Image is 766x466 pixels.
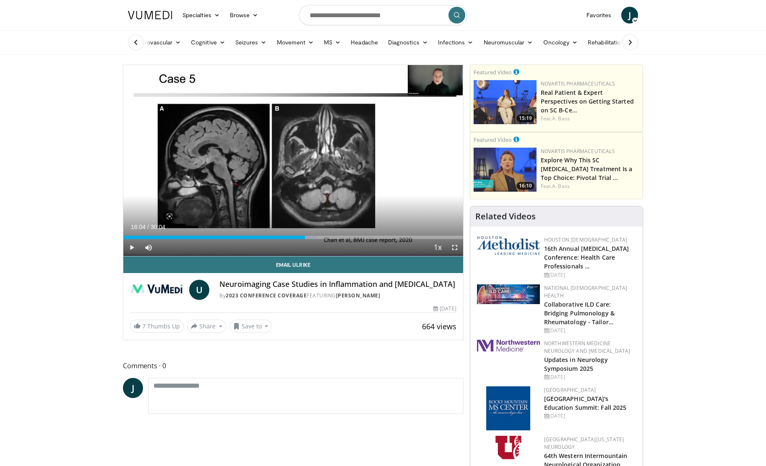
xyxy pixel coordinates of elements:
[474,136,512,143] small: Featured Video
[544,327,636,334] div: [DATE]
[189,280,209,300] a: U
[147,224,149,230] span: /
[541,89,634,114] a: Real Patient & Expert Perspectives on Getting Started on SC B-Ce…
[581,7,616,23] a: Favorites
[123,360,464,371] span: Comments 0
[177,7,225,23] a: Specialties
[225,7,263,23] a: Browse
[544,236,627,243] a: Houston [DEMOGRAPHIC_DATA]
[474,68,512,76] small: Featured Video
[123,239,140,256] button: Play
[477,340,540,351] img: 2a462fb6-9365-492a-ac79-3166a6f924d8.png.150x105_q85_autocrop_double_scale_upscale_version-0.2.jpg
[433,305,456,312] div: [DATE]
[475,211,536,221] h4: Related Videos
[123,378,143,398] a: J
[474,148,537,192] a: 16:10
[186,34,230,51] a: Cognitive
[336,292,380,299] a: [PERSON_NAME]
[226,292,307,299] a: 2023 Conference Coverage
[130,280,186,300] img: 2023 Conference Coverage
[272,34,319,51] a: Movement
[544,300,615,326] a: Collaborative ILD Care: Bridging Pulmonology & Rheumatology - Tailor…
[123,256,463,273] a: Email Ulrike
[544,373,636,381] div: [DATE]
[544,245,629,270] a: 16th Annual [MEDICAL_DATA] Conference: Health Care Professionals …
[477,236,540,255] img: 5e4488cc-e109-4a4e-9fd9-73bb9237ee91.png.150x105_q85_autocrop_double_scale_upscale_version-0.2.png
[446,239,463,256] button: Fullscreen
[151,224,165,230] span: 30:04
[229,320,272,333] button: Save to
[187,320,226,333] button: Share
[422,321,456,331] span: 664 views
[516,182,534,190] span: 16:10
[346,34,383,51] a: Headache
[479,34,538,51] a: Neuromuscular
[516,115,534,122] span: 15:19
[219,292,456,299] div: By FEATURING
[541,182,639,190] div: Feat.
[544,271,636,279] div: [DATE]
[131,224,146,230] span: 16:04
[130,320,184,333] a: 7 Thumbs Up
[544,436,624,450] a: [GEOGRAPHIC_DATA][US_STATE] Neurology
[319,34,346,51] a: MS
[123,65,463,256] video-js: Video Player
[552,182,570,190] a: A. Bass
[538,34,583,51] a: Oncology
[544,412,636,420] div: [DATE]
[541,156,633,182] a: Explore Why This SC [MEDICAL_DATA] Treatment Is a Top Choice: Pivotal Trial …
[433,34,479,51] a: Infections
[430,239,446,256] button: Playback Rate
[123,236,463,239] div: Progress Bar
[544,395,627,411] a: [GEOGRAPHIC_DATA]'s Education Summit: Fall 2025
[474,80,537,124] img: 2bf30652-7ca6-4be0-8f92-973f220a5948.png.150x105_q85_crop-smart_upscale.png
[142,322,146,330] span: 7
[541,80,615,87] a: Novartis Pharmaceuticals
[128,11,172,19] img: VuMedi Logo
[541,115,639,122] div: Feat.
[544,356,608,372] a: Updates in Neurology Symposium 2025
[544,284,628,299] a: National [DEMOGRAPHIC_DATA] Health
[552,115,570,122] a: A. Bass
[541,148,615,155] a: Novartis Pharmaceuticals
[123,34,186,51] a: Cerebrovascular
[474,80,537,124] a: 15:19
[544,340,631,354] a: Northwestern Medicine Neurology and [MEDICAL_DATA]
[621,7,638,23] a: J
[477,284,540,304] img: 7e341e47-e122-4d5e-9c74-d0a8aaff5d49.jpg.150x105_q85_autocrop_double_scale_upscale_version-0.2.jpg
[219,280,456,289] h4: Neuroimaging Case Studies in Inflammation and [MEDICAL_DATA]
[486,386,530,430] img: 6b9b61f7-40d5-4025-982f-9cb3140a35cb.png.150x105_q85_autocrop_double_scale_upscale_version-0.2.jpg
[544,386,596,393] a: [GEOGRAPHIC_DATA]
[383,34,433,51] a: Diagnostics
[299,5,467,25] input: Search topics, interventions
[474,148,537,192] img: fac2b8e8-85fa-4965-ac55-c661781e9521.png.150x105_q85_crop-smart_upscale.png
[230,34,272,51] a: Seizures
[583,34,629,51] a: Rehabilitation
[140,239,157,256] button: Mute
